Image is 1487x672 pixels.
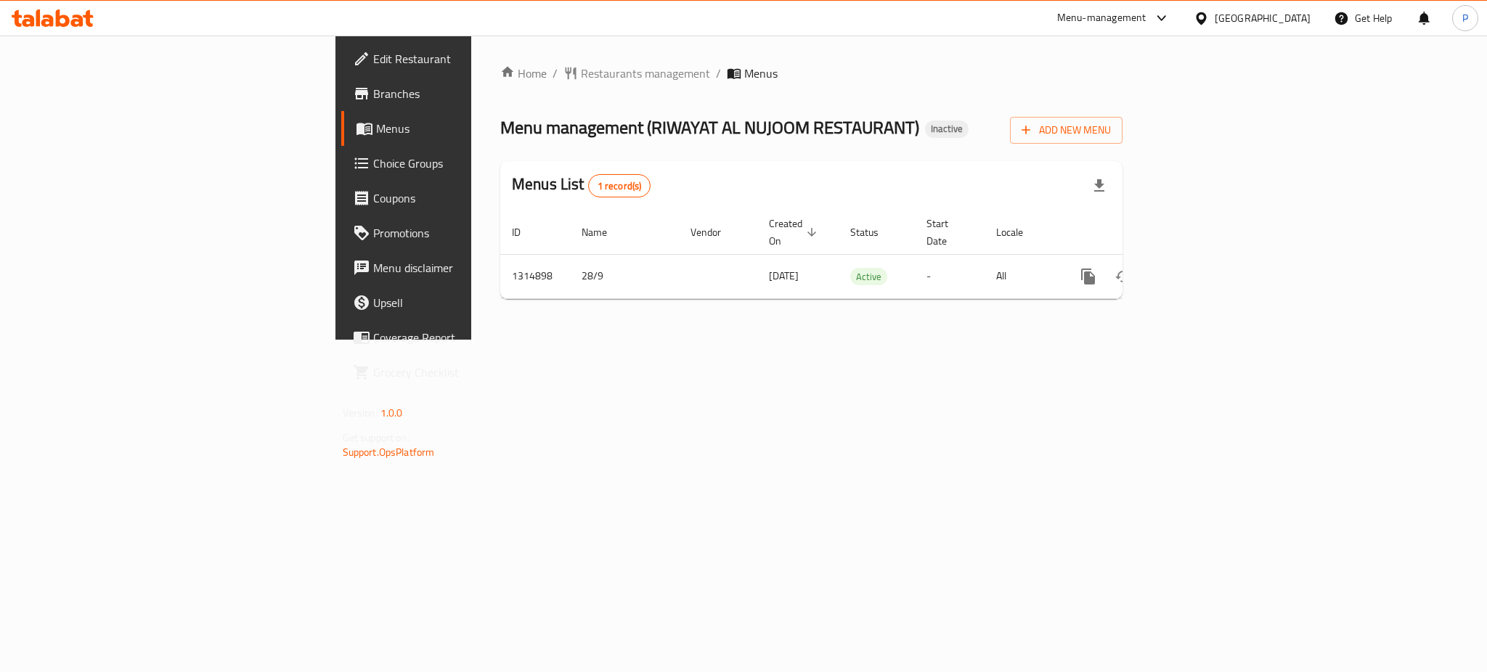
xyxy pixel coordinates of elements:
span: Inactive [925,123,969,135]
div: Export file [1082,168,1117,203]
a: Coupons [341,181,584,216]
span: Restaurants management [581,65,710,82]
a: Restaurants management [563,65,710,82]
button: more [1071,259,1106,294]
div: [GEOGRAPHIC_DATA] [1215,10,1311,26]
a: Menus [341,111,584,146]
a: Grocery Checklist [341,355,584,390]
span: Menu disclaimer [373,259,572,276]
span: Get support on: [343,428,410,447]
span: Active [850,269,887,285]
span: Start Date [926,215,967,250]
span: Grocery Checklist [373,364,572,381]
span: Version: [343,403,378,422]
td: All [985,254,1059,298]
span: Menus [376,120,572,137]
span: Choice Groups [373,155,572,172]
a: Menu disclaimer [341,250,584,285]
span: Promotions [373,224,572,242]
span: Vendor [690,224,740,241]
span: Menus [744,65,778,82]
span: [DATE] [769,266,799,285]
button: Add New Menu [1010,117,1123,144]
span: Coverage Report [373,329,572,346]
span: Coupons [373,189,572,207]
div: Inactive [925,120,969,138]
a: Branches [341,76,584,111]
span: Edit Restaurant [373,50,572,67]
li: / [716,65,721,82]
span: Upsell [373,294,572,311]
span: Add New Menu [1022,121,1111,139]
a: Upsell [341,285,584,320]
table: enhanced table [500,210,1222,299]
th: Actions [1059,210,1222,255]
a: Edit Restaurant [341,41,584,76]
span: Locale [996,224,1042,241]
span: ID [512,224,539,241]
div: Active [850,268,887,285]
span: Status [850,224,897,241]
nav: breadcrumb [500,65,1123,82]
button: Change Status [1106,259,1141,294]
div: Menu-management [1057,9,1146,27]
span: Name [582,224,626,241]
a: Coverage Report [341,320,584,355]
h2: Menus List [512,173,651,197]
td: - [915,254,985,298]
div: Total records count [588,174,651,197]
span: Menu management ( RIWAYAT AL NUJOOM RESTAURANT ) [500,111,919,144]
span: P [1462,10,1468,26]
span: 1.0.0 [380,403,403,422]
a: Promotions [341,216,584,250]
a: Choice Groups [341,146,584,181]
span: Created On [769,215,821,250]
td: 28/9 [570,254,679,298]
a: Support.OpsPlatform [343,443,435,462]
span: Branches [373,85,572,102]
span: 1 record(s) [589,179,651,193]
